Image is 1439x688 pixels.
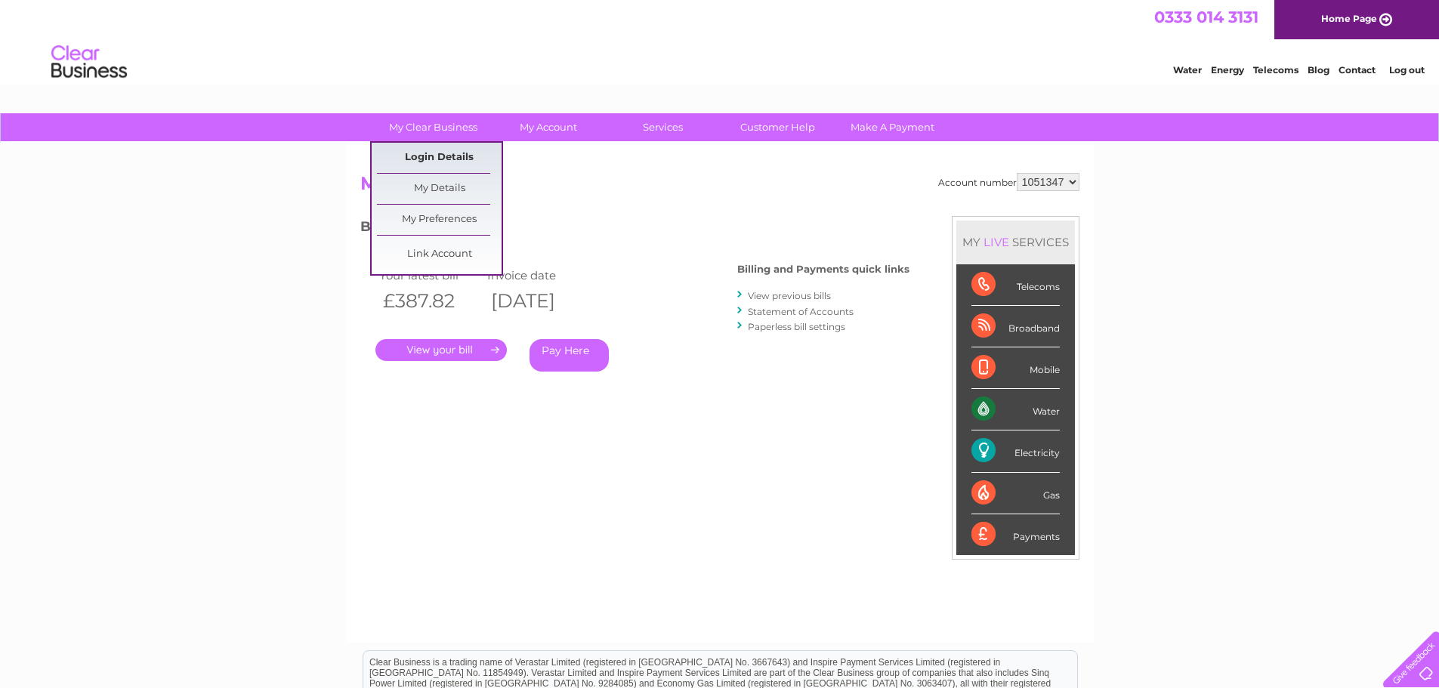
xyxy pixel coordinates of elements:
div: Electricity [971,430,1060,472]
div: Clear Business is a trading name of Verastar Limited (registered in [GEOGRAPHIC_DATA] No. 3667643... [363,8,1077,73]
div: Broadband [971,306,1060,347]
a: Energy [1211,64,1244,76]
a: Water [1173,64,1202,76]
a: Contact [1339,64,1376,76]
a: View previous bills [748,290,831,301]
div: Gas [971,473,1060,514]
td: Invoice date [483,265,592,285]
a: Services [601,113,725,141]
a: . [375,339,507,361]
a: My Details [377,174,502,204]
a: Log out [1389,64,1425,76]
h3: Bills and Payments [360,216,909,242]
th: £387.82 [375,285,484,316]
a: Login Details [377,143,502,173]
div: Water [971,389,1060,430]
a: Telecoms [1253,64,1298,76]
a: Statement of Accounts [748,306,854,317]
div: Payments [971,514,1060,555]
a: Paperless bill settings [748,321,845,332]
a: Pay Here [530,339,609,372]
a: My Clear Business [371,113,496,141]
a: Make A Payment [830,113,955,141]
h2: My Account [360,173,1079,202]
img: logo.png [51,39,128,85]
h4: Billing and Payments quick links [737,264,909,275]
a: My Preferences [377,205,502,235]
th: [DATE] [483,285,592,316]
div: Mobile [971,347,1060,389]
a: My Account [486,113,610,141]
div: Account number [938,173,1079,191]
a: Link Account [377,239,502,270]
div: Telecoms [971,264,1060,306]
a: 0333 014 3131 [1154,8,1258,26]
a: Customer Help [715,113,840,141]
a: Blog [1308,64,1329,76]
div: MY SERVICES [956,221,1075,264]
div: LIVE [980,235,1012,249]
